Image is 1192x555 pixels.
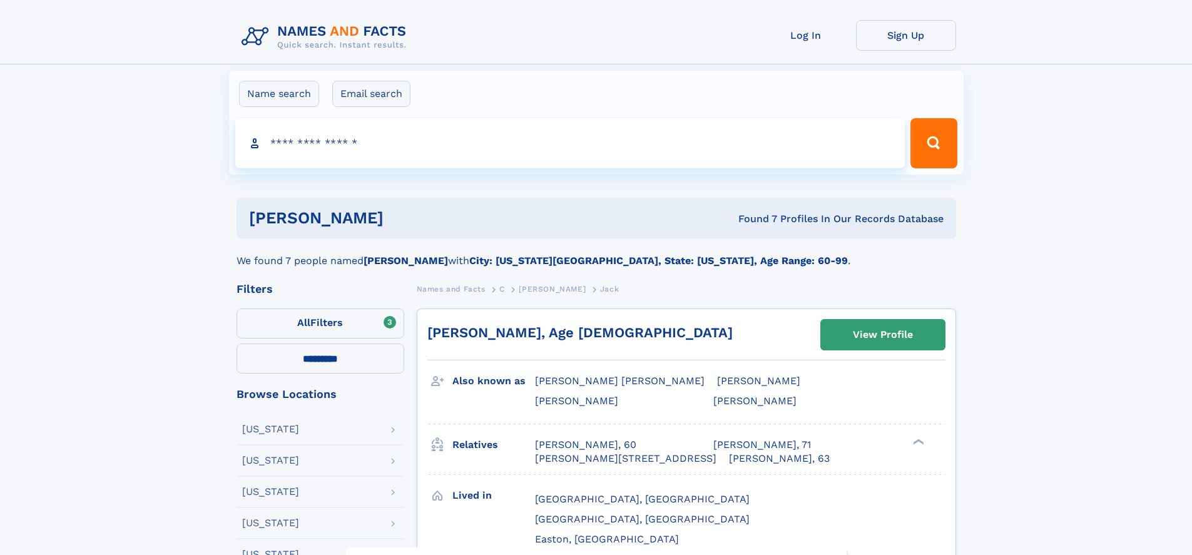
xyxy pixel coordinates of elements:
[237,283,404,295] div: Filters
[535,375,705,387] span: [PERSON_NAME] [PERSON_NAME]
[499,281,505,297] a: C
[600,285,619,293] span: Jack
[856,20,956,51] a: Sign Up
[499,285,505,293] span: C
[535,395,618,407] span: [PERSON_NAME]
[535,493,750,505] span: [GEOGRAPHIC_DATA], [GEOGRAPHIC_DATA]
[519,281,586,297] a: [PERSON_NAME]
[713,438,811,452] a: [PERSON_NAME], 71
[237,20,417,54] img: Logo Names and Facts
[237,389,404,400] div: Browse Locations
[821,320,945,350] a: View Profile
[249,210,561,226] h1: [PERSON_NAME]
[469,255,848,267] b: City: [US_STATE][GEOGRAPHIC_DATA], State: [US_STATE], Age Range: 60-99
[910,118,957,168] button: Search Button
[535,533,679,545] span: Easton, [GEOGRAPHIC_DATA]
[756,20,856,51] a: Log In
[297,317,310,328] span: All
[235,118,905,168] input: search input
[237,238,956,268] div: We found 7 people named with .
[452,370,535,392] h3: Also known as
[242,456,299,466] div: [US_STATE]
[535,452,716,466] a: [PERSON_NAME][STREET_ADDRESS]
[242,518,299,528] div: [US_STATE]
[242,424,299,434] div: [US_STATE]
[239,81,319,107] label: Name search
[561,212,944,226] div: Found 7 Profiles In Our Records Database
[452,434,535,456] h3: Relatives
[729,452,830,466] a: [PERSON_NAME], 63
[713,395,797,407] span: [PERSON_NAME]
[417,281,486,297] a: Names and Facts
[519,285,586,293] span: [PERSON_NAME]
[535,513,750,525] span: [GEOGRAPHIC_DATA], [GEOGRAPHIC_DATA]
[717,375,800,387] span: [PERSON_NAME]
[237,308,404,339] label: Filters
[910,437,925,446] div: ❯
[332,81,410,107] label: Email search
[242,487,299,497] div: [US_STATE]
[452,485,535,506] h3: Lived in
[427,325,733,340] a: [PERSON_NAME], Age [DEMOGRAPHIC_DATA]
[535,438,636,452] a: [PERSON_NAME], 60
[853,320,913,349] div: View Profile
[364,255,448,267] b: [PERSON_NAME]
